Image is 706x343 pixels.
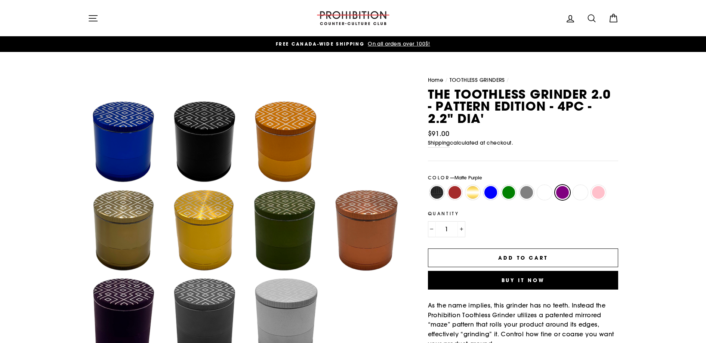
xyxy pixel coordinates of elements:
[465,185,480,200] label: Gold
[428,88,619,125] h1: The Toothless Grinder 2.0 - Pattern Edition - 4PC - 2.2" Dia'
[483,185,498,200] label: Light Blue
[316,11,391,25] img: PROHIBITION COUNTER-CULTURE CLUB
[428,221,465,238] input: quantity
[498,254,548,261] span: Add to cart
[591,185,606,200] label: Rose Pink
[428,139,619,148] small: calculated at checkout.
[428,129,449,138] span: $91.00
[445,77,448,83] span: /
[454,174,482,180] span: Matte Purple
[506,77,509,83] span: /
[428,139,450,148] a: Shipping
[447,185,462,200] label: [PERSON_NAME]
[428,77,444,83] a: Home
[428,248,619,267] button: Add to cart
[428,76,619,84] nav: breadcrumbs
[90,40,617,48] a: FREE CANADA-WIDE SHIPPING On all orders over 100$!
[276,41,364,47] span: FREE CANADA-WIDE SHIPPING
[428,174,619,181] label: Color
[428,221,436,238] button: Reduce item quantity by one
[501,185,516,200] label: Matte Lime Green
[428,210,619,217] label: Quantity
[573,185,588,200] label: [PERSON_NAME]
[555,185,570,200] label: Matte Purple
[450,77,505,83] a: TOOTHLESS GRINDERS
[428,271,619,290] button: Buy it now
[457,221,465,238] button: Increase item quantity by one
[429,185,444,200] label: Black
[450,174,482,180] span: —
[519,185,534,200] label: [PERSON_NAME]
[537,185,552,200] label: [PERSON_NAME]
[366,40,430,47] span: On all orders over 100$!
